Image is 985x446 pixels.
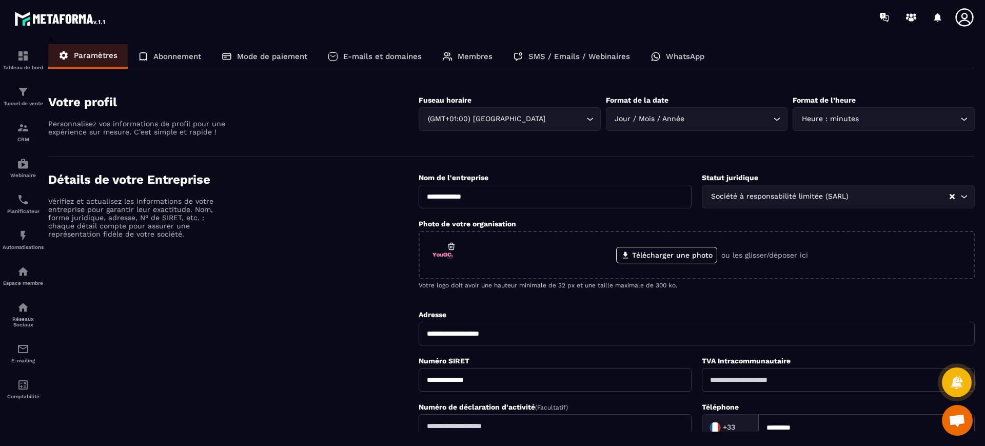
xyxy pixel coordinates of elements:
h4: Votre profil [48,95,419,109]
span: Heure : minutes [799,113,861,125]
input: Search for option [687,113,771,125]
button: Clear Selected [950,193,955,201]
label: Numéro de déclaration d'activité [419,403,568,411]
a: automationsautomationsAutomatisations [3,222,44,258]
input: Search for option [737,420,747,435]
span: (GMT+01:00) [GEOGRAPHIC_DATA] [425,113,547,125]
div: Search for option [606,107,788,131]
p: Tunnel de vente [3,101,44,106]
p: WhatsApp [666,52,704,61]
a: Ouvrir le chat [942,405,973,436]
a: formationformationCRM [3,114,44,150]
img: formation [17,50,29,62]
a: automationsautomationsWebinaire [3,150,44,186]
p: Personnalisez vos informations de profil pour une expérience sur mesure. C'est simple et rapide ! [48,120,228,136]
div: Search for option [793,107,975,131]
a: schedulerschedulerPlanificateur [3,186,44,222]
div: Search for option [702,414,758,441]
img: accountant [17,379,29,391]
h4: Détails de votre Entreprise [48,172,419,187]
label: Fuseau horaire [419,96,471,104]
div: Search for option [702,185,975,208]
a: emailemailE-mailing [3,335,44,371]
div: Search for option [419,107,601,131]
img: social-network [17,301,29,314]
p: E-mails et domaines [343,52,422,61]
label: Photo de votre organisation [419,220,516,228]
p: Webinaire [3,172,44,178]
p: CRM [3,137,44,142]
input: Search for option [547,113,584,125]
a: formationformationTunnel de vente [3,78,44,114]
input: Search for option [851,191,949,202]
p: Abonnement [153,52,201,61]
label: Adresse [419,311,446,319]
span: Société à responsabilité limitée (SARL) [708,191,851,202]
img: automations [17,265,29,278]
img: logo [14,9,107,28]
p: Votre logo doit avoir une hauteur minimale de 32 px et une taille maximale de 300 ko. [419,282,975,289]
label: Format de la date [606,96,668,104]
span: Jour / Mois / Année [613,113,687,125]
label: Statut juridique [702,173,758,182]
p: Membres [458,52,493,61]
img: formation [17,86,29,98]
p: E-mailing [3,358,44,363]
label: Téléphone [702,403,739,411]
label: TVA Intracommunautaire [702,357,791,365]
label: Format de l’heure [793,96,856,104]
label: Télécharger une photo [616,247,717,263]
img: scheduler [17,193,29,206]
input: Search for option [861,113,958,125]
label: Numéro SIRET [419,357,469,365]
p: Automatisations [3,244,44,250]
p: Comptabilité [3,394,44,399]
p: Mode de paiement [237,52,307,61]
a: formationformationTableau de bord [3,42,44,78]
p: Planificateur [3,208,44,214]
p: Vérifiez et actualisez les informations de votre entreprise pour garantir leur exactitude. Nom, f... [48,197,228,238]
span: (Facultatif) [535,404,568,411]
p: Tableau de bord [3,65,44,70]
img: automations [17,158,29,170]
img: email [17,343,29,355]
p: Paramètres [74,51,117,60]
p: ou les glisser/déposer ici [721,251,808,259]
label: Nom de l'entreprise [419,173,488,182]
a: social-networksocial-networkRéseaux Sociaux [3,294,44,335]
p: Réseaux Sociaux [3,316,44,327]
img: Country Flag [705,417,725,438]
img: automations [17,229,29,242]
a: automationsautomationsEspace membre [3,258,44,294]
img: formation [17,122,29,134]
a: accountantaccountantComptabilité [3,371,44,407]
p: SMS / Emails / Webinaires [528,52,630,61]
span: +33 [723,422,735,433]
p: Espace membre [3,280,44,286]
